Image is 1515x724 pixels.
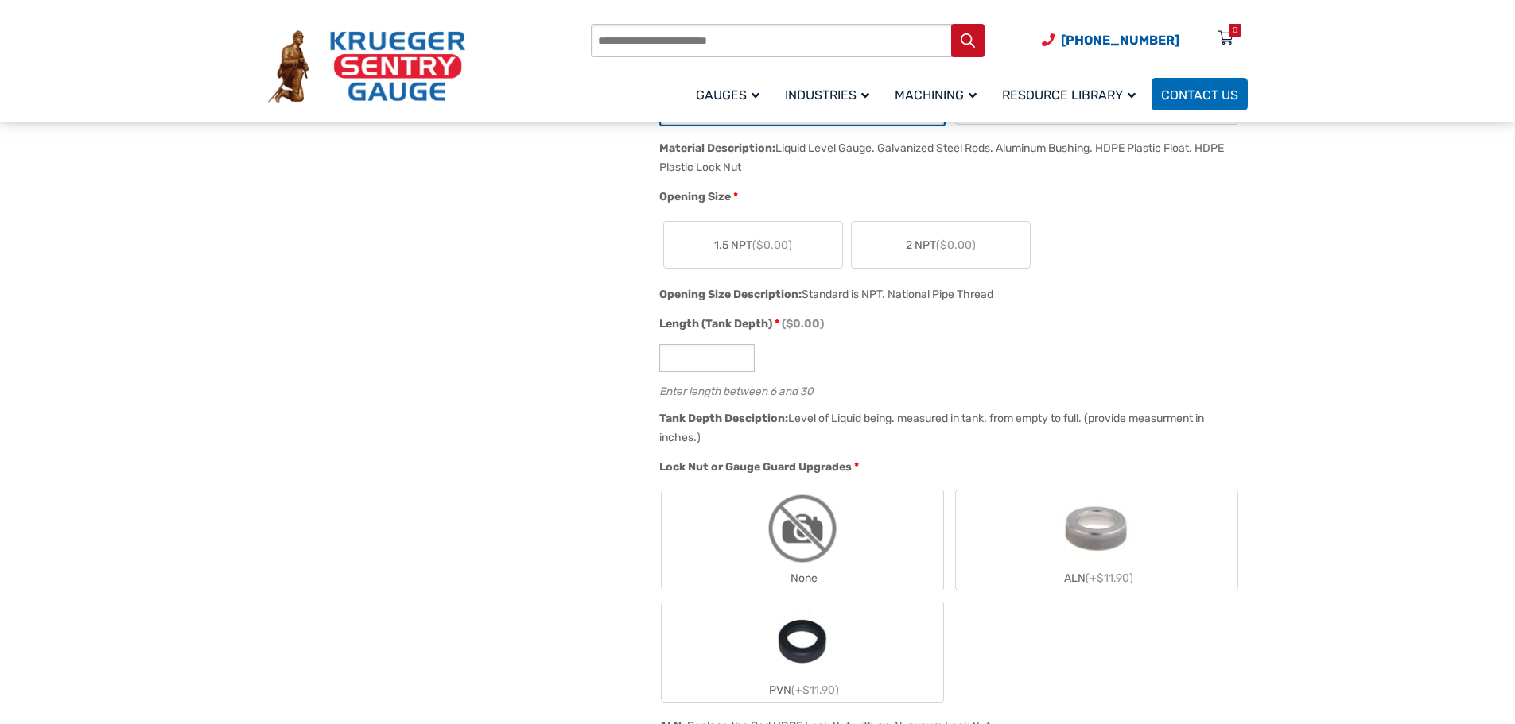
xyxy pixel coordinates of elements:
div: PVN [662,679,943,702]
a: Machining [885,75,993,113]
a: Resource Library [993,75,1152,113]
span: 2 NPT [906,237,976,254]
a: Phone Number (920) 434-8860 [1042,30,1179,50]
span: ($0.00) [782,317,824,331]
span: Length (Tank Depth) [659,317,772,331]
div: None [662,567,943,590]
div: Level of Liquid being. measured in tank. from empty to full. (provide measurment in inches.) [659,412,1204,444]
a: Gauges [686,75,775,113]
label: None [662,490,943,590]
span: Tank Depth Desciption: [659,412,788,425]
div: Standard is NPT. National Pipe Thread [802,288,993,301]
abbr: required [733,188,738,205]
abbr: required [775,316,779,332]
span: Contact Us [1161,87,1238,103]
div: Enter length between 6 and 30 [659,381,1239,397]
span: ($0.00) [936,238,976,252]
span: Gauges [696,87,759,103]
span: 1.5 NPT [714,237,792,254]
span: Machining [895,87,977,103]
div: Liquid Level Gauge. Galvanized Steel Rods. Aluminum Bushing. HDPE Plastic Float. HDPE Plastic Loc... [659,141,1224,174]
img: Krueger Sentry Gauge [268,30,465,103]
span: Industries [785,87,869,103]
div: 0 [1233,24,1237,37]
span: Opening Size Description: [659,288,802,301]
a: Contact Us [1152,78,1248,110]
a: Industries [775,75,885,113]
abbr: required [854,459,859,475]
span: Lock Nut or Gauge Guard Upgrades [659,460,852,474]
span: Resource Library [1002,87,1136,103]
span: (+$11.90) [791,683,839,697]
div: ALN [956,567,1237,590]
span: (+$11.90) [1086,571,1133,585]
span: Opening Size [659,190,731,203]
span: Material Description: [659,141,775,155]
span: [PHONE_NUMBER] [1061,33,1179,48]
span: ($0.00) [752,238,792,252]
label: PVN [662,602,943,702]
label: ALN [956,490,1237,590]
